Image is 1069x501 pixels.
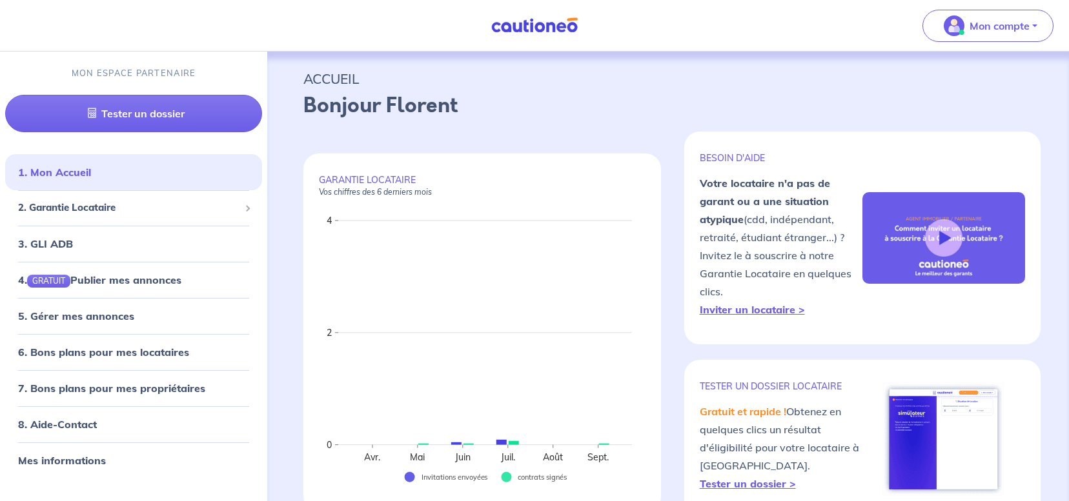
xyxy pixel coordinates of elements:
p: BESOIN D'AIDE [700,152,862,164]
a: 1. Mon Accueil [18,166,91,179]
div: 5. Gérer mes annonces [5,303,262,329]
span: 2. Garantie Locataire [18,201,239,215]
img: illu_account_valid_menu.svg [944,15,964,36]
a: 7. Bons plans pour mes propriétaires [18,382,205,395]
text: 2 [327,327,332,339]
text: Sept. [588,451,609,463]
a: 3. GLI ADB [18,237,73,250]
div: 8. Aide-Contact [5,411,262,437]
em: Vos chiffres des 6 derniers mois [319,187,432,197]
img: simulateur.png [882,382,1004,496]
div: Mes informations [5,447,262,473]
p: TESTER un dossier locataire [700,380,862,392]
a: 8. Aide-Contact [18,418,97,431]
p: Bonjour Florent [303,90,1033,121]
a: 6. Bons plans pour mes locataires [18,346,189,359]
text: 0 [327,439,332,451]
a: Inviter un locataire > [700,303,805,316]
a: 5. Gérer mes annonces [18,309,134,322]
text: Mai [411,451,425,463]
text: Juil. [500,451,515,463]
div: 2. Garantie Locataire [5,195,262,221]
p: MON ESPACE PARTENAIRE [72,67,196,79]
div: 1. Mon Accueil [5,159,262,185]
p: ACCUEIL [303,67,1033,90]
a: Tester un dossier [5,95,262,132]
text: Avr. [365,451,381,463]
text: Août [544,451,564,463]
strong: Votre locataire n'a pas de garant ou a une situation atypique [700,177,830,226]
a: Mes informations [18,454,106,467]
div: 6. Bons plans pour mes locataires [5,339,262,365]
img: video-gli-new-none.jpg [862,192,1025,284]
p: (cdd, indépendant, retraité, étudiant étranger...) ? Invitez le à souscrire à notre Garantie Loca... [700,174,862,319]
button: illu_account_valid_menu.svgMon compte [922,10,1054,42]
p: Obtenez en quelques clics un résultat d'éligibilité pour votre locataire à [GEOGRAPHIC_DATA]. [700,402,862,493]
p: Mon compte [970,18,1030,34]
em: Gratuit et rapide ! [700,405,786,418]
div: 3. GLI ADB [5,231,262,257]
div: 7. Bons plans pour mes propriétaires [5,375,262,401]
a: Tester un dossier > [700,477,796,490]
img: Cautioneo [486,17,583,34]
text: 4 [327,215,332,226]
text: Juin [454,451,471,463]
div: 4.GRATUITPublier mes annonces [5,267,262,293]
p: GARANTIE LOCATAIRE [319,174,646,197]
a: 4.GRATUITPublier mes annonces [18,273,181,286]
